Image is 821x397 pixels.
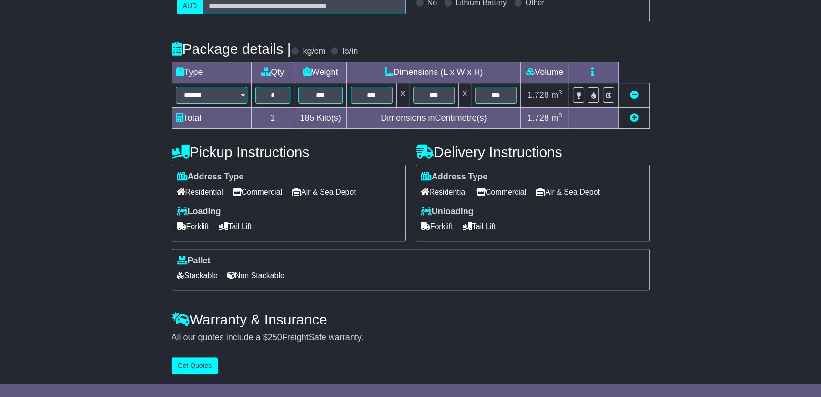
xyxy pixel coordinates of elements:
h4: Package details | [172,41,291,57]
span: 1.728 [527,90,549,100]
label: Unloading [421,207,474,217]
span: m [551,90,562,100]
a: Add new item [630,113,639,123]
button: Get Quotes [172,357,218,374]
span: Residential [421,185,467,199]
sup: 3 [558,112,562,119]
label: Loading [177,207,221,217]
label: kg/cm [303,46,325,57]
h4: Pickup Instructions [172,144,406,160]
span: 185 [300,113,314,123]
span: Commercial [476,185,526,199]
span: Residential [177,185,223,199]
td: Total [172,108,251,129]
span: Stackable [177,268,218,283]
td: x [396,83,409,108]
span: Air & Sea Depot [536,185,600,199]
td: Volume [521,62,568,83]
td: Qty [251,62,294,83]
td: Weight [294,62,347,83]
td: x [458,83,471,108]
span: 1.728 [527,113,549,123]
span: Forklift [421,219,453,234]
span: Commercial [233,185,282,199]
span: m [551,113,562,123]
label: Address Type [177,172,244,182]
span: Forklift [177,219,209,234]
label: lb/in [342,46,358,57]
h4: Delivery Instructions [416,144,650,160]
label: Address Type [421,172,488,182]
div: All our quotes include a $ FreightSafe warranty. [172,333,650,343]
span: Tail Lift [219,219,252,234]
td: Type [172,62,251,83]
label: Pallet [177,256,211,266]
a: Remove this item [630,90,639,100]
span: 250 [268,333,282,342]
span: Non Stackable [227,268,284,283]
sup: 3 [558,89,562,96]
td: Dimensions in Centimetre(s) [347,108,521,129]
h4: Warranty & Insurance [172,312,650,327]
td: Dimensions (L x W x H) [347,62,521,83]
td: 1 [251,108,294,129]
span: Air & Sea Depot [292,185,356,199]
span: Tail Lift [463,219,496,234]
td: Kilo(s) [294,108,347,129]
